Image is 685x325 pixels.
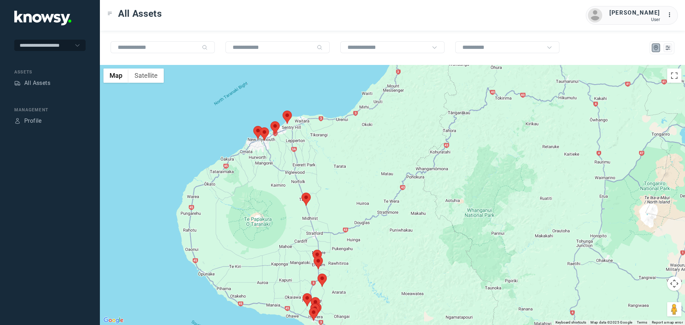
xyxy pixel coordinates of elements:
[317,45,323,50] div: Search
[588,8,602,22] img: avatar.png
[14,118,21,124] div: Profile
[14,117,42,125] a: ProfileProfile
[202,45,208,50] div: Search
[637,320,648,324] a: Terms (opens in new tab)
[668,12,675,17] tspan: ...
[14,69,86,75] div: Assets
[14,107,86,113] div: Management
[653,45,659,51] div: Map
[555,320,586,325] button: Keyboard shortcuts
[102,316,125,325] a: Open this area in Google Maps (opens a new window)
[609,9,660,17] div: [PERSON_NAME]
[667,11,676,19] div: :
[24,79,50,87] div: All Assets
[102,316,125,325] img: Google
[667,276,681,291] button: Map camera controls
[667,68,681,83] button: Toggle fullscreen view
[14,79,50,87] a: AssetsAll Assets
[107,11,112,16] div: Toggle Menu
[665,45,671,51] div: List
[609,17,660,22] div: User
[14,80,21,86] div: Assets
[590,320,632,324] span: Map data ©2025 Google
[667,11,676,20] div: :
[24,117,42,125] div: Profile
[128,68,164,83] button: Show satellite imagery
[103,68,128,83] button: Show street map
[14,11,71,25] img: Application Logo
[118,7,162,20] span: All Assets
[652,320,683,324] a: Report a map error
[667,302,681,316] button: Drag Pegman onto the map to open Street View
